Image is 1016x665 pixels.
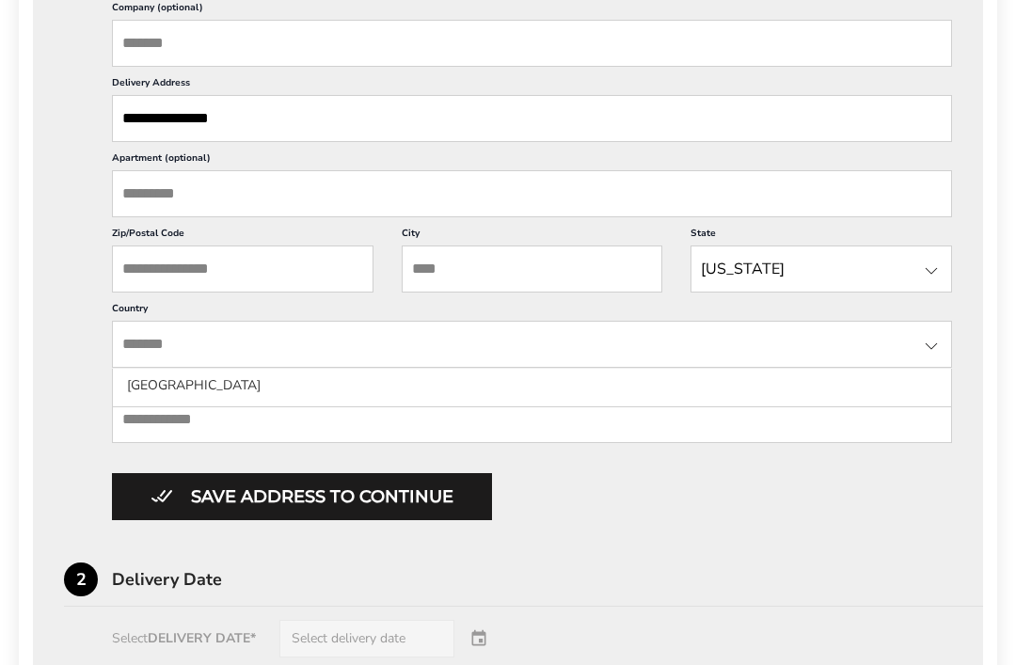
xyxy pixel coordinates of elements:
[112,20,952,67] input: Company
[691,227,952,245] label: State
[402,227,663,245] label: City
[112,1,952,20] label: Company (optional)
[691,245,952,293] input: State
[112,227,373,245] label: Zip/Postal Code
[64,562,98,596] div: 2
[112,76,952,95] label: Delivery Address
[113,369,951,403] li: [GEOGRAPHIC_DATA]
[112,151,952,170] label: Apartment (optional)
[402,245,663,293] input: City
[112,321,952,368] input: State
[112,473,492,520] button: Button save address
[112,95,952,142] input: Delivery Address
[112,245,373,293] input: ZIP
[112,170,952,217] input: Apartment
[112,571,983,588] div: Delivery Date
[112,302,952,321] label: Country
